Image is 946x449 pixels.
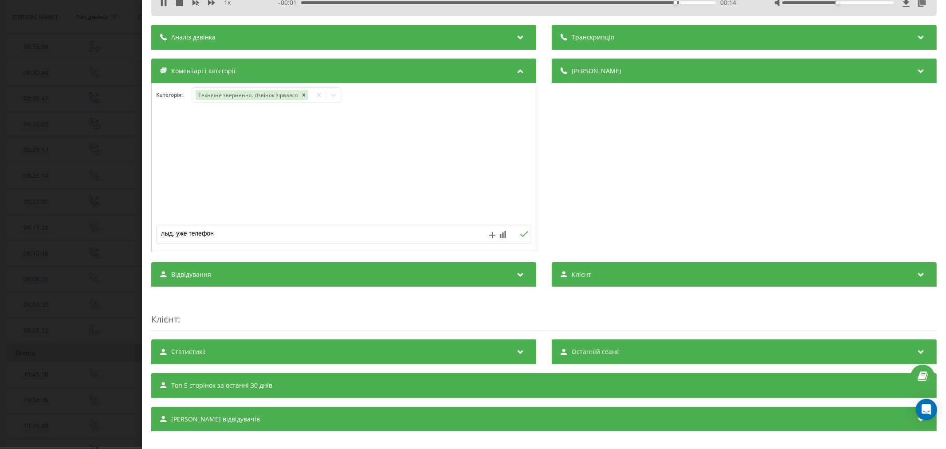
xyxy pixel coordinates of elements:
[836,1,839,4] div: Accessibility label
[195,90,299,100] div: Технічне звернення. Дзвінок зірвався
[572,270,591,279] span: Клієнт
[171,67,236,75] span: Коментарі і категорії
[156,92,192,98] h4: Категорія :
[171,415,260,424] span: [PERSON_NAME] відвідувачів
[572,347,619,356] span: Останній сеанс
[171,381,272,390] span: Топ 5 сторінок за останні 30 днів
[572,67,621,75] span: [PERSON_NAME]
[572,33,614,42] span: Транскрипція
[171,270,211,279] span: Відвідування
[151,295,937,331] div: :
[171,33,216,42] span: Аналіз дзвінка
[151,313,178,325] span: Клієнт
[299,90,308,100] div: Remove Технічне звернення. Дзвінок зірвався
[674,1,677,4] div: Accessibility label
[157,225,456,241] textarea: лыд. уже телефон
[916,399,937,420] div: Open Intercom Messenger
[171,347,206,356] span: Статистика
